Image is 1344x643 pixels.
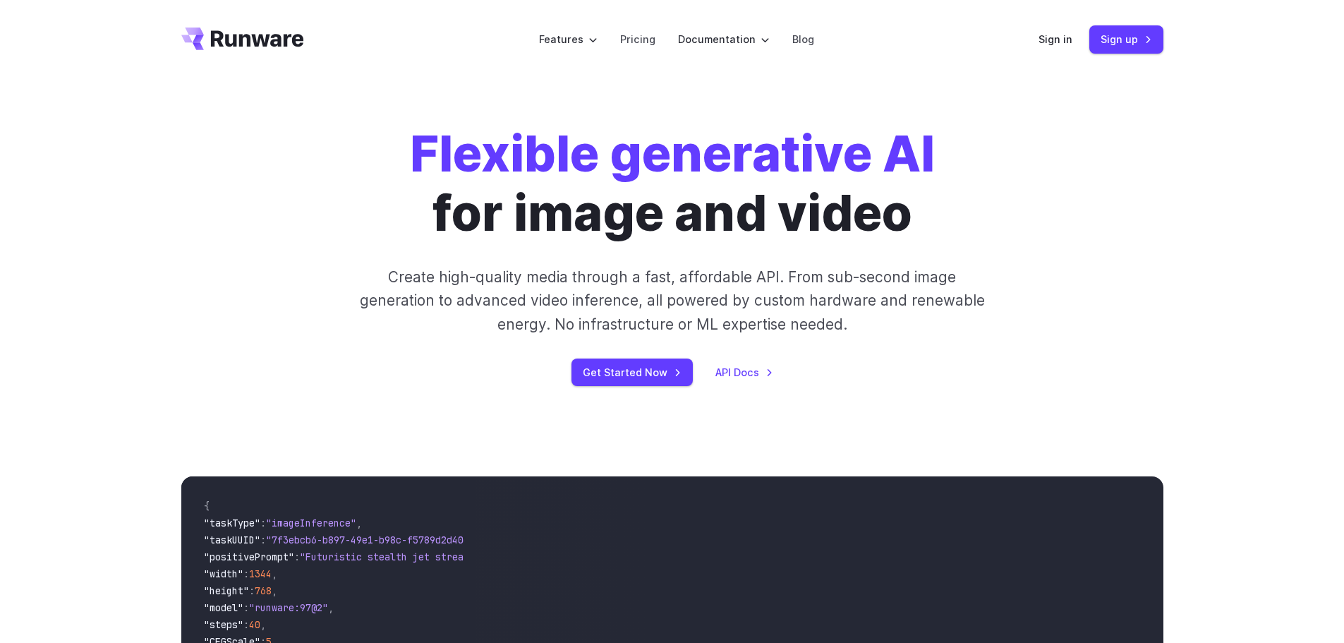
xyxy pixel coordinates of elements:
a: Pricing [620,31,655,47]
p: Create high-quality media through a fast, affordable API. From sub-second image generation to adv... [358,265,986,336]
span: : [243,567,249,580]
strong: Flexible generative AI [410,124,935,184]
span: 768 [255,584,272,597]
h1: for image and video [410,124,935,243]
span: "width" [204,567,243,580]
span: : [243,618,249,631]
span: "height" [204,584,249,597]
span: : [294,551,300,563]
span: "taskType" [204,517,260,529]
span: "model" [204,601,243,614]
a: Get Started Now [571,359,693,386]
span: "7f3ebcb6-b897-49e1-b98c-f5789d2d40d7" [266,534,480,546]
span: , [328,601,334,614]
span: , [356,517,362,529]
span: "runware:97@2" [249,601,328,614]
span: 1344 [249,567,272,580]
a: API Docs [715,364,773,380]
a: Sign in [1039,31,1072,47]
span: , [272,584,277,597]
span: "imageInference" [266,517,356,529]
span: "Futuristic stealth jet streaking through a neon-lit cityscape with glowing purple exhaust" [300,551,813,563]
a: Sign up [1089,25,1163,53]
a: Go to / [181,28,304,50]
span: , [260,618,266,631]
label: Features [539,31,598,47]
span: { [204,500,210,512]
span: : [260,534,266,546]
span: "steps" [204,618,243,631]
span: "positivePrompt" [204,551,294,563]
span: "taskUUID" [204,534,260,546]
span: : [249,584,255,597]
span: , [272,567,277,580]
a: Blog [792,31,814,47]
span: : [260,517,266,529]
span: : [243,601,249,614]
span: 40 [249,618,260,631]
label: Documentation [678,31,770,47]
